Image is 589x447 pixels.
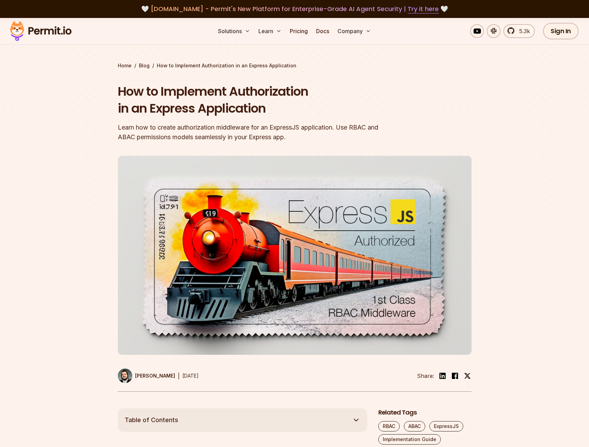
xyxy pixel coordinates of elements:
img: facebook [451,372,459,380]
a: Sign In [543,23,579,39]
div: Learn how to create authorization middleware for an ExpressJS application. Use RBAC and ABAC perm... [118,123,383,142]
a: Implementation Guide [378,434,441,445]
img: linkedin [438,372,447,380]
div: / / [118,62,472,69]
time: [DATE] [182,373,199,379]
h1: How to Implement Authorization in an Express Application [118,83,383,117]
div: 🤍 🤍 [17,4,572,14]
a: Pricing [287,24,311,38]
a: 5.3k [503,24,535,38]
a: Blog [139,62,150,69]
div: | [178,372,180,380]
span: [DOMAIN_NAME] - Permit's New Platform for Enterprise-Grade AI Agent Security | [151,4,439,13]
h2: Related Tags [378,408,472,417]
a: ExpressJS [429,421,463,431]
a: Home [118,62,132,69]
a: RBAC [378,421,400,431]
p: [PERSON_NAME] [135,372,175,379]
button: Learn [256,24,284,38]
img: How to Implement Authorization in an Express Application [118,156,472,355]
button: Table of Contents [118,408,367,432]
button: Company [335,24,374,38]
a: [PERSON_NAME] [118,369,175,383]
img: twitter [464,372,471,379]
span: 5.3k [515,27,530,35]
a: ABAC [404,421,425,431]
img: Permit logo [7,19,75,43]
a: Docs [313,24,332,38]
button: Solutions [215,24,253,38]
li: Share: [417,372,434,380]
a: Try it here [408,4,439,13]
img: Gabriel L. Manor [118,369,132,383]
span: Table of Contents [125,415,178,425]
